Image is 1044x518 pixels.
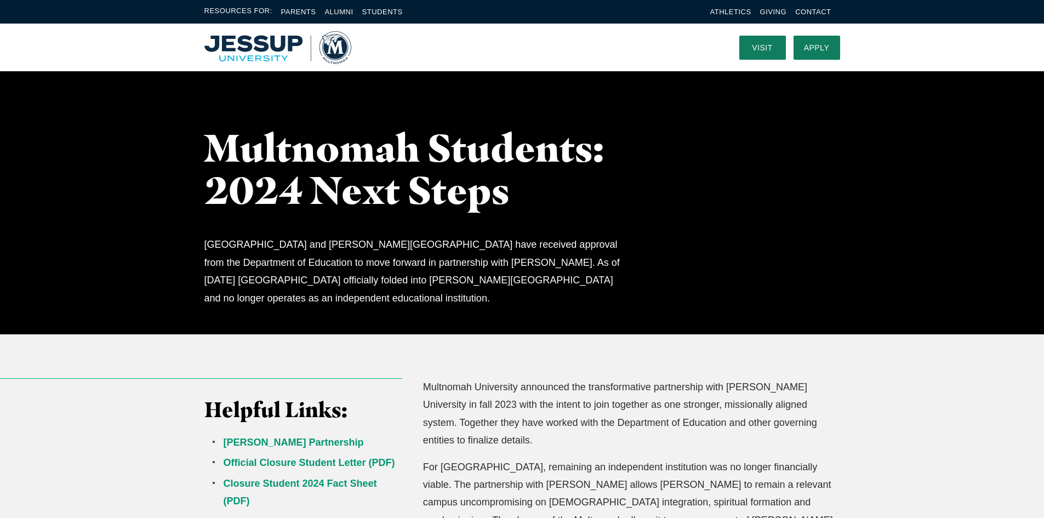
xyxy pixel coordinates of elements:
[204,5,272,18] span: Resources For:
[794,36,840,60] a: Apply
[362,8,403,16] a: Students
[281,8,316,16] a: Parents
[204,127,648,211] h1: Multnomah Students: 2024 Next Steps
[204,397,403,423] h3: Helpful Links:
[204,31,351,64] a: Home
[760,8,787,16] a: Giving
[710,8,751,16] a: Athletics
[224,457,395,468] a: Official Closure Student Letter (PDF)
[739,36,786,60] a: Visit
[423,378,840,449] p: Multnomah University announced the transformative partnership with [PERSON_NAME] University in fa...
[204,236,628,307] p: [GEOGRAPHIC_DATA] and [PERSON_NAME][GEOGRAPHIC_DATA] have received approval from the Department o...
[224,478,377,506] a: Closure Student 2024 Fact Sheet (PDF)
[224,437,364,448] a: [PERSON_NAME] Partnership
[795,8,831,16] a: Contact
[324,8,353,16] a: Alumni
[204,31,351,64] img: Multnomah University Logo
